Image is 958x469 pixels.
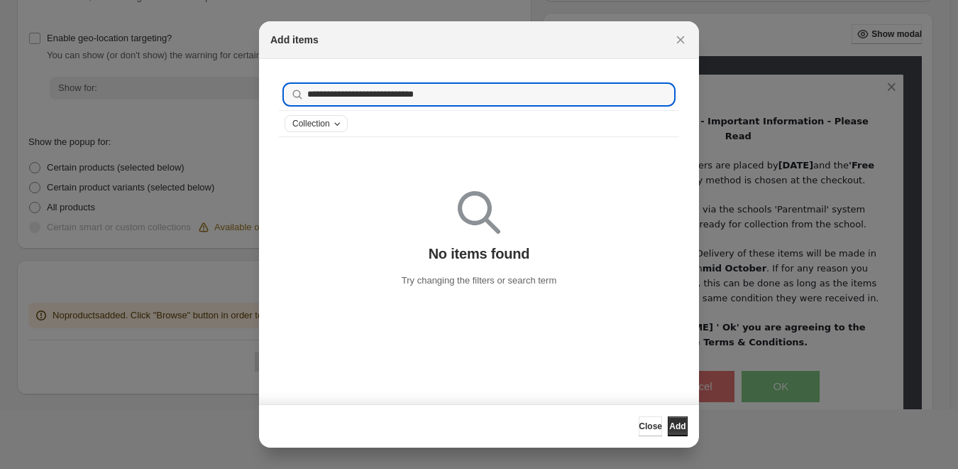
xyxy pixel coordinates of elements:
span: Close [639,421,662,432]
p: Try changing the filters or search term [402,274,556,288]
span: Add [669,421,686,432]
span: Collection [292,118,330,129]
h2: Add items [270,33,319,47]
button: Add [668,416,688,436]
button: Collection [285,116,347,131]
img: Empty search results [458,191,500,234]
button: Close [639,416,662,436]
button: Close [671,30,690,50]
p: No items found [429,245,530,262]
